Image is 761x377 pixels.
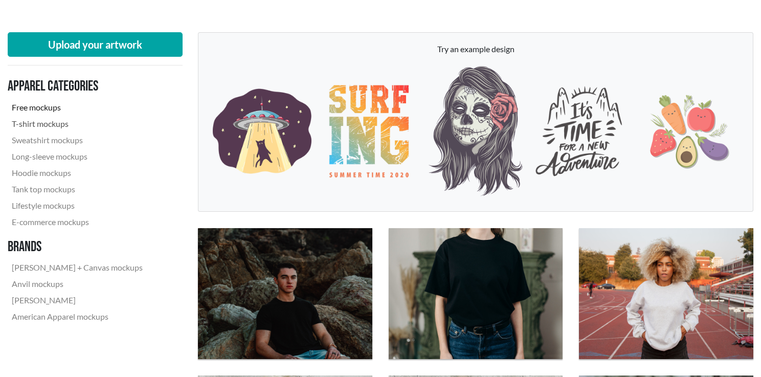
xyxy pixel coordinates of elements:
[389,228,563,359] img: brown haired woman wearing a black crew neck T-shirt in front of a green fireplace mantel
[8,132,147,148] a: Sweatshirt mockups
[8,197,147,214] a: Lifestyle mockups
[8,259,147,276] a: [PERSON_NAME] + Canvas mockups
[198,228,372,359] img: muscled young man wearing a black crew neck T-shirt near rocks
[8,214,147,230] a: E-commerce mockups
[8,32,183,57] button: Upload your artwork
[8,292,147,308] a: [PERSON_NAME]
[8,308,147,325] a: American Apparel mockups
[579,228,753,359] img: woman with curly bleached hair wearing a light gray crew neck sweatshirt on a running track
[8,78,147,95] h3: Apparel categories
[8,276,147,292] a: Anvil mockups
[8,165,147,181] a: Hoodie mockups
[8,116,147,132] a: T-shirt mockups
[8,181,147,197] a: Tank top mockups
[8,238,147,256] h3: Brands
[209,43,743,55] p: Try an example design
[8,148,147,165] a: Long-sleeve mockups
[8,99,147,116] a: Free mockups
